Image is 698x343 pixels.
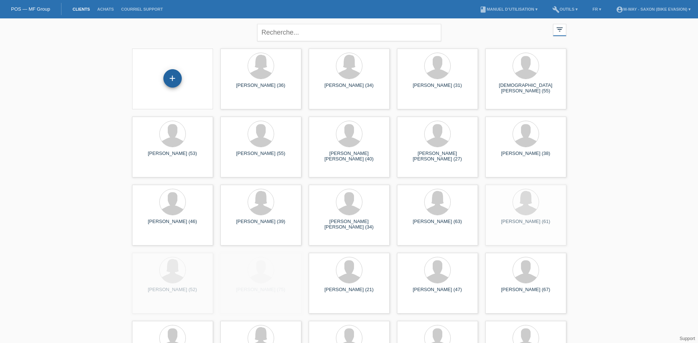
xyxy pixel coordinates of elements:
[315,82,384,94] div: [PERSON_NAME] (34)
[403,287,472,298] div: [PERSON_NAME] (47)
[138,287,207,298] div: [PERSON_NAME] (52)
[138,151,207,162] div: [PERSON_NAME] (53)
[491,219,560,230] div: [PERSON_NAME] (61)
[69,7,93,11] a: Clients
[680,336,695,341] a: Support
[479,6,487,13] i: book
[552,6,560,13] i: build
[315,287,384,298] div: [PERSON_NAME] (21)
[11,6,50,12] a: POS — MF Group
[491,151,560,162] div: [PERSON_NAME] (38)
[556,25,564,33] i: filter_list
[549,7,581,11] a: buildOutils ▾
[315,151,384,162] div: [PERSON_NAME] [PERSON_NAME] (40)
[403,82,472,94] div: [PERSON_NAME] (31)
[403,151,472,162] div: [PERSON_NAME] [PERSON_NAME] (27)
[164,72,181,85] div: Enregistrer le client
[315,219,384,230] div: [PERSON_NAME] [PERSON_NAME] (34)
[226,151,295,162] div: [PERSON_NAME] (55)
[226,82,295,94] div: [PERSON_NAME] (36)
[589,7,605,11] a: FR ▾
[226,219,295,230] div: [PERSON_NAME] (39)
[403,219,472,230] div: [PERSON_NAME] (63)
[612,7,694,11] a: account_circlem-way - Saxon (Bike Evasion) ▾
[138,219,207,230] div: [PERSON_NAME] (46)
[93,7,117,11] a: Achats
[117,7,166,11] a: Courriel Support
[226,287,295,298] div: [PERSON_NAME] (75)
[491,82,560,94] div: [DEMOGRAPHIC_DATA][PERSON_NAME] (55)
[491,287,560,298] div: [PERSON_NAME] (67)
[257,24,441,41] input: Recherche...
[476,7,541,11] a: bookManuel d’utilisation ▾
[616,6,623,13] i: account_circle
